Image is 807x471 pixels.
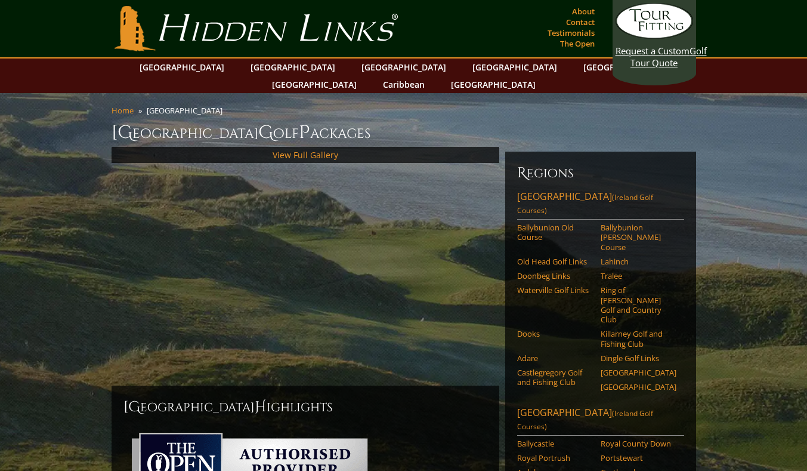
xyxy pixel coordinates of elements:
a: Ballybunion [PERSON_NAME] Course [601,223,676,252]
a: [GEOGRAPHIC_DATA](Ireland Golf Courses) [517,406,684,436]
li: [GEOGRAPHIC_DATA] [147,105,227,116]
a: Request a CustomGolf Tour Quote [616,3,693,69]
a: Adare [517,353,593,363]
span: Request a Custom [616,45,689,57]
a: Royal Portrush [517,453,593,463]
span: (Ireland Golf Courses) [517,192,653,216]
a: [GEOGRAPHIC_DATA] [445,76,542,93]
a: Caribbean [377,76,431,93]
span: (Ireland Golf Courses) [517,408,653,432]
a: Testimonials [545,24,598,41]
a: Killarney Golf and Fishing Club [601,329,676,349]
a: [GEOGRAPHIC_DATA] [134,59,230,76]
h1: [GEOGRAPHIC_DATA] olf ackages [112,121,696,144]
a: Royal County Down [601,439,676,448]
a: Doonbeg Links [517,271,593,281]
a: [GEOGRAPHIC_DATA] [577,59,674,76]
a: [GEOGRAPHIC_DATA] [601,382,676,392]
a: [GEOGRAPHIC_DATA](Ireland Golf Courses) [517,190,684,220]
a: The Open [557,35,598,52]
a: [GEOGRAPHIC_DATA] [466,59,563,76]
h6: Regions [517,164,684,183]
a: Lahinch [601,257,676,266]
a: Dooks [517,329,593,338]
a: Ballycastle [517,439,593,448]
span: G [258,121,273,144]
a: View Full Gallery [273,149,338,161]
a: [GEOGRAPHIC_DATA] [601,368,676,377]
a: Dingle Golf Links [601,353,676,363]
h2: [GEOGRAPHIC_DATA] ighlights [123,398,487,417]
span: H [255,398,267,417]
a: Contact [563,14,598,30]
a: Castlegregory Golf and Fishing Club [517,368,593,387]
a: About [569,3,598,20]
a: Ballybunion Old Course [517,223,593,242]
a: Ring of [PERSON_NAME] Golf and Country Club [601,285,676,324]
a: [GEOGRAPHIC_DATA] [355,59,452,76]
a: [GEOGRAPHIC_DATA] [245,59,341,76]
a: Waterville Golf Links [517,285,593,295]
a: Old Head Golf Links [517,257,593,266]
a: Home [112,105,134,116]
span: P [299,121,310,144]
a: Portstewart [601,453,676,463]
a: Tralee [601,271,676,281]
a: [GEOGRAPHIC_DATA] [266,76,363,93]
